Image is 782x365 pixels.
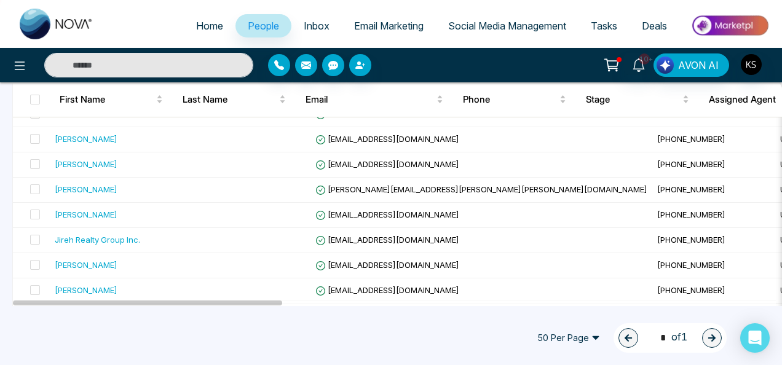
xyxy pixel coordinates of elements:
[55,259,117,271] div: [PERSON_NAME]
[184,14,235,37] a: Home
[579,14,630,37] a: Tasks
[657,57,674,74] img: Lead Flow
[183,92,277,107] span: Last Name
[315,159,459,169] span: [EMAIL_ADDRESS][DOMAIN_NAME]
[55,158,117,170] div: [PERSON_NAME]
[653,329,687,346] span: of 1
[55,133,117,145] div: [PERSON_NAME]
[315,235,459,245] span: [EMAIL_ADDRESS][DOMAIN_NAME]
[448,20,566,32] span: Social Media Management
[657,285,725,295] span: [PHONE_NUMBER]
[20,9,93,39] img: Nova CRM Logo
[315,260,459,270] span: [EMAIL_ADDRESS][DOMAIN_NAME]
[740,323,770,353] div: Open Intercom Messenger
[196,20,223,32] span: Home
[453,82,576,117] th: Phone
[291,14,342,37] a: Inbox
[642,20,667,32] span: Deals
[304,20,330,32] span: Inbox
[657,134,725,144] span: [PHONE_NUMBER]
[248,20,279,32] span: People
[55,234,140,246] div: Jireh Realty Group Inc.
[591,20,617,32] span: Tasks
[55,284,117,296] div: [PERSON_NAME]
[654,53,729,77] button: AVON AI
[315,210,459,219] span: [EMAIL_ADDRESS][DOMAIN_NAME]
[173,82,296,117] th: Last Name
[436,14,579,37] a: Social Media Management
[741,54,762,75] img: User Avatar
[354,20,424,32] span: Email Marketing
[685,12,775,39] img: Market-place.gif
[657,184,725,194] span: [PHONE_NUMBER]
[342,14,436,37] a: Email Marketing
[657,210,725,219] span: [PHONE_NUMBER]
[639,53,650,65] span: 10+
[657,159,725,169] span: [PHONE_NUMBER]
[315,134,459,144] span: [EMAIL_ADDRESS][DOMAIN_NAME]
[296,82,453,117] th: Email
[529,328,609,348] span: 50 Per Page
[463,92,557,107] span: Phone
[657,260,725,270] span: [PHONE_NUMBER]
[624,53,654,75] a: 10+
[55,183,117,195] div: [PERSON_NAME]
[315,184,647,194] span: [PERSON_NAME][EMAIL_ADDRESS][PERSON_NAME][PERSON_NAME][DOMAIN_NAME]
[235,14,291,37] a: People
[315,109,459,119] span: [EMAIL_ADDRESS][DOMAIN_NAME]
[576,82,699,117] th: Stage
[315,285,459,295] span: [EMAIL_ADDRESS][DOMAIN_NAME]
[630,14,679,37] a: Deals
[50,82,173,117] th: First Name
[60,92,154,107] span: First Name
[586,92,680,107] span: Stage
[678,58,719,73] span: AVON AI
[55,208,117,221] div: [PERSON_NAME]
[306,92,434,107] span: Email
[657,235,725,245] span: [PHONE_NUMBER]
